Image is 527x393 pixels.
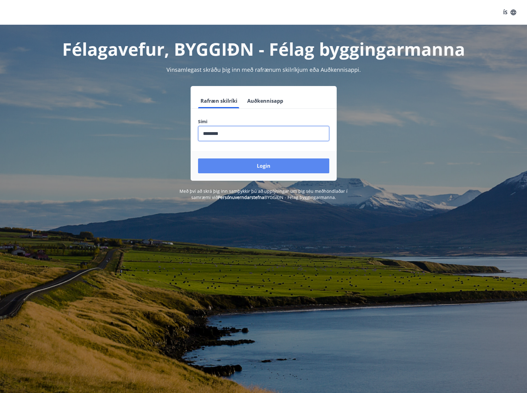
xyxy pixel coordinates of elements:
span: Með því að skrá þig inn samþykkir þú að upplýsingar um þig séu meðhöndlaðar í samræmi við BYGGIÐN... [179,188,348,200]
a: Persónuverndarstefna [218,194,264,200]
button: Login [198,158,329,173]
h1: Félagavefur, BYGGIÐN - Félag byggingarmanna [48,37,479,61]
button: ÍS [500,7,520,18]
button: Rafræn skilríki [198,93,240,108]
span: Vinsamlegast skráðu þig inn með rafrænum skilríkjum eða Auðkennisappi. [166,66,361,73]
button: Auðkennisapp [245,93,286,108]
label: Sími [198,119,329,125]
